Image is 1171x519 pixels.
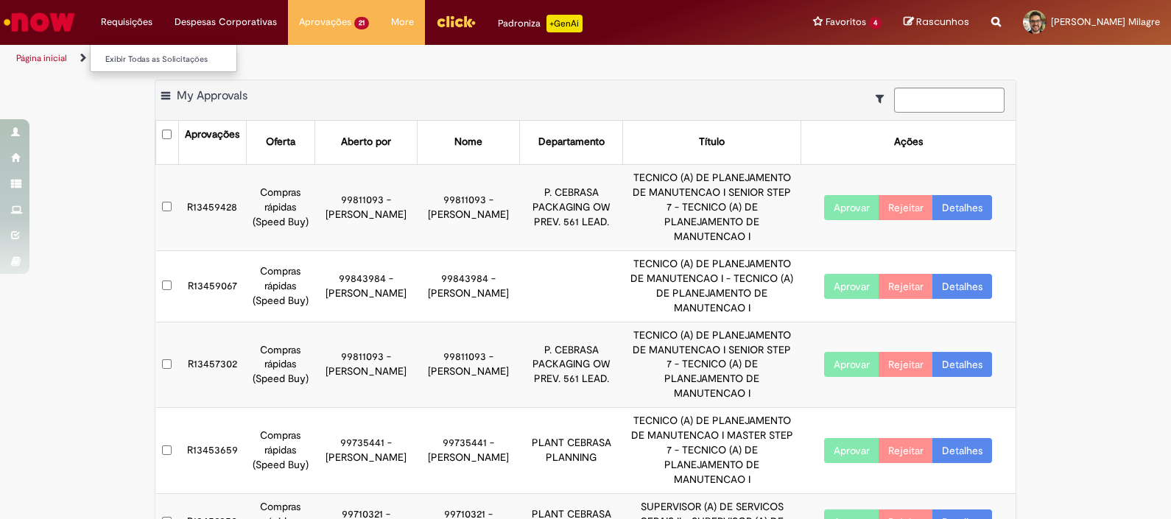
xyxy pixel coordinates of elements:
[538,135,605,149] div: Departamento
[519,164,622,250] td: P. CEBRASA PACKAGING OW PREV. 561 LEAD.
[894,135,923,149] div: Ações
[247,164,314,250] td: Compras rápidas (Speed Buy)
[185,127,239,142] div: Aprovações
[247,250,314,322] td: Compras rápidas (Speed Buy)
[177,88,247,103] span: My Approvals
[90,44,237,72] ul: Requisições
[879,274,933,299] button: Rejeitar
[417,322,519,408] td: 99811093 - [PERSON_NAME]
[932,438,992,463] a: Detalhes
[417,164,519,250] td: 99811093 - [PERSON_NAME]
[1,7,77,37] img: ServiceNow
[699,135,725,149] div: Título
[417,408,519,494] td: 99735441 - [PERSON_NAME]
[391,15,414,29] span: More
[178,164,247,250] td: R13459428
[341,135,391,149] div: Aberto por
[454,135,482,149] div: Nome
[314,164,417,250] td: 99811093 - [PERSON_NAME]
[178,250,247,322] td: R13459067
[91,52,253,68] a: Exibir Todas as Solicitações
[519,408,622,494] td: PLANT CEBRASA PLANNING
[299,15,351,29] span: Aprovações
[178,121,247,164] th: Aprovações
[247,322,314,408] td: Compras rápidas (Speed Buy)
[266,135,295,149] div: Oferta
[932,195,992,220] a: Detalhes
[623,164,801,250] td: TECNICO (A) DE PLANEJAMENTO DE MANUTENCAO I SENIOR STEP 7 - TECNICO (A) DE PLANEJAMENTO DE MANUTE...
[16,52,67,64] a: Página inicial
[623,408,801,494] td: TECNICO (A) DE PLANEJAMENTO DE MANUTENCAO I MASTER STEP 7 - TECNICO (A) DE PLANEJAMENTO DE MANUTE...
[916,15,969,29] span: Rascunhos
[101,15,152,29] span: Requisições
[879,352,933,377] button: Rejeitar
[876,93,891,104] i: Mostrar filtros para: Suas Solicitações
[869,17,882,29] span: 4
[314,322,417,408] td: 99811093 - [PERSON_NAME]
[417,250,519,322] td: 99843984 - [PERSON_NAME]
[623,250,801,322] td: TECNICO (A) DE PLANEJAMENTO DE MANUTENCAO I - TECNICO (A) DE PLANEJAMENTO DE MANUTENCAO I
[824,352,879,377] button: Aprovar
[498,15,583,32] div: Padroniza
[178,408,247,494] td: R13453659
[519,322,622,408] td: P. CEBRASA PACKAGING OW PREV. 561 LEAD.
[623,322,801,408] td: TECNICO (A) DE PLANEJAMENTO DE MANUTENCAO I SENIOR STEP 7 - TECNICO (A) DE PLANEJAMENTO DE MANUTE...
[11,45,770,72] ul: Trilhas de página
[247,408,314,494] td: Compras rápidas (Speed Buy)
[879,195,933,220] button: Rejeitar
[354,17,369,29] span: 21
[824,195,879,220] button: Aprovar
[436,10,476,32] img: click_logo_yellow_360x200.png
[932,274,992,299] a: Detalhes
[546,15,583,32] p: +GenAi
[314,408,417,494] td: 99735441 - [PERSON_NAME]
[879,438,933,463] button: Rejeitar
[175,15,277,29] span: Despesas Corporativas
[824,438,879,463] button: Aprovar
[932,352,992,377] a: Detalhes
[904,15,969,29] a: Rascunhos
[314,250,417,322] td: 99843984 - [PERSON_NAME]
[1051,15,1160,28] span: [PERSON_NAME] Milagre
[178,322,247,408] td: R13457302
[824,274,879,299] button: Aprovar
[826,15,866,29] span: Favoritos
